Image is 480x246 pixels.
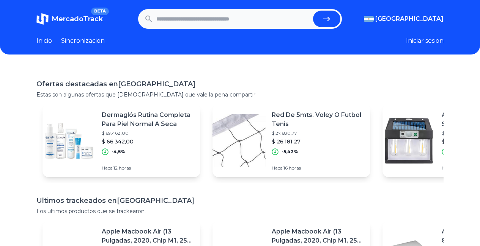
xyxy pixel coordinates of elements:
[272,165,364,171] p: Hace 16 horas
[112,149,125,155] p: -4,5%
[102,138,194,145] p: $ 66.342,00
[36,195,444,206] h1: Ultimos trackeados en [GEOGRAPHIC_DATA]
[42,104,200,177] a: Featured imageDermaglós Rutina Completa Para Piel Normal A Seca$ 69.468,00$ 66.342,00-4,5%Hace 12...
[102,130,194,136] p: $ 69.468,00
[52,15,103,23] span: MercadoTrack
[375,14,444,23] span: [GEOGRAPHIC_DATA]
[42,114,96,167] img: Featured image
[36,91,444,98] p: Estas son algunas ofertas que [DEMOGRAPHIC_DATA] que vale la pena compartir.
[61,36,105,45] a: Sincronizacion
[272,227,364,245] p: Apple Macbook Air (13 Pulgadas, 2020, Chip M1, 256 Gb De Ssd, 8 Gb De Ram) - Plata
[102,165,194,171] p: Hace 12 horas
[36,207,444,215] p: Los ultimos productos que se trackearon.
[272,130,364,136] p: $ 27.680,77
[212,104,370,177] a: Featured imageRed De 5mts. Voley O Futbol Tenis$ 27.680,77$ 26.181,27-5,42%Hace 16 horas
[36,13,103,25] a: MercadoTrackBETA
[36,79,444,89] h1: Ofertas destacadas en [GEOGRAPHIC_DATA]
[212,114,266,167] img: Featured image
[36,13,49,25] img: MercadoTrack
[364,14,444,23] button: [GEOGRAPHIC_DATA]
[272,111,364,129] p: Red De 5mts. Voley O Futbol Tenis
[102,227,194,245] p: Apple Macbook Air (13 Pulgadas, 2020, Chip M1, 256 Gb De Ssd, 8 Gb De Ram) - Plata
[282,149,298,155] p: -5,42%
[102,111,194,129] p: Dermaglós Rutina Completa Para Piel Normal A Seca
[406,36,444,45] button: Iniciar sesion
[36,36,52,45] a: Inicio
[91,8,109,15] span: BETA
[382,114,436,167] img: Featured image
[364,16,374,22] img: Argentina
[272,138,364,145] p: $ 26.181,27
